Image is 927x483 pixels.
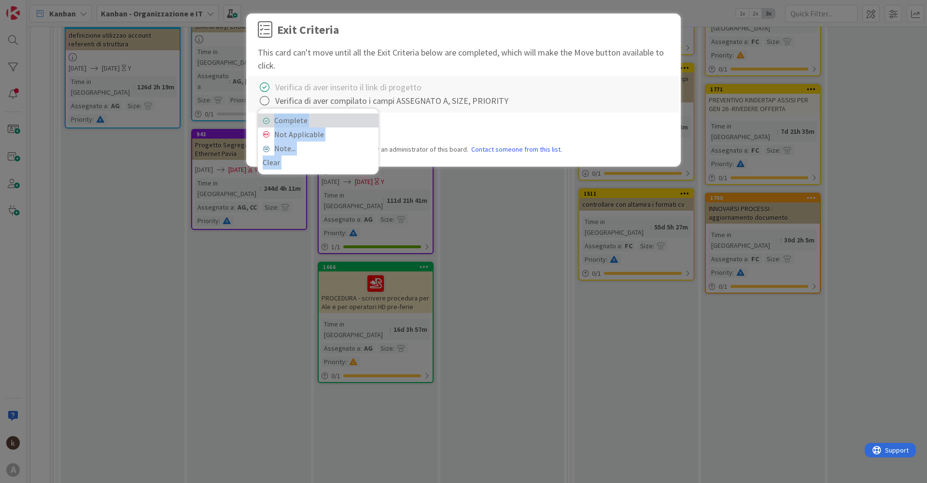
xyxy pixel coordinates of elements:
div: This card can't move until all the Exit Criteria below are completed, which will make the Move bu... [258,46,669,72]
div: Verifica di aver inserito il link di progetto [275,81,421,94]
a: Contact someone from this list. [471,144,562,155]
div: Exit Criteria [277,21,339,39]
span: Support [20,1,44,13]
div: Verifica di aver compilato i campi ASSEGNATO A, SIZE, PRIORITY [275,94,508,107]
a: Clear [258,156,379,170]
a: Not Applicable [258,128,379,142]
a: Note... [258,142,379,156]
a: Complete [258,114,379,128]
div: Note: Exit Criteria is a board setting set by an administrator of this board. [258,144,669,155]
